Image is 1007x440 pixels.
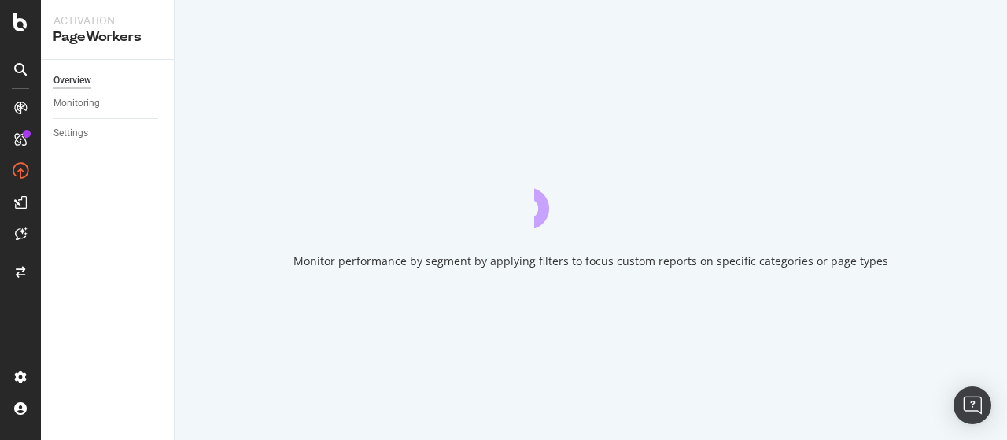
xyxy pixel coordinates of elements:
div: animation [534,172,647,228]
div: Open Intercom Messenger [954,386,991,424]
a: Settings [53,125,163,142]
div: Activation [53,13,161,28]
div: Overview [53,72,91,89]
a: Overview [53,72,163,89]
div: Monitor performance by segment by applying filters to focus custom reports on specific categories... [293,253,888,269]
a: Monitoring [53,95,163,112]
div: Monitoring [53,95,100,112]
div: PageWorkers [53,28,161,46]
div: Settings [53,125,88,142]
